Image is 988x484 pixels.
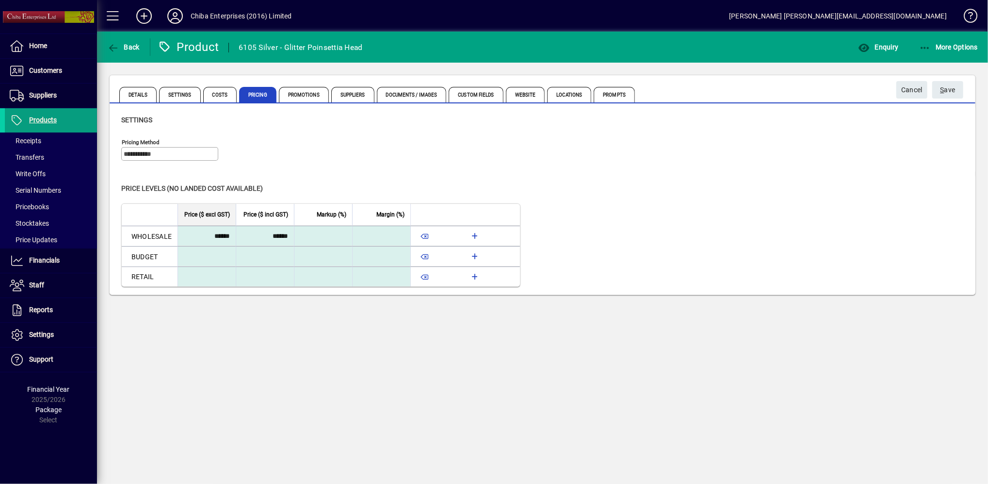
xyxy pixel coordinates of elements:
td: WHOLESALE [122,226,178,246]
a: Knowledge Base [956,2,976,33]
span: ave [940,82,956,98]
span: Price Updates [10,236,57,244]
td: RETAIL [122,267,178,286]
span: Reports [29,306,53,314]
a: Settings [5,323,97,347]
span: Price ($ incl GST) [243,209,288,220]
span: S [940,86,944,94]
span: Details [119,87,157,102]
span: Price ($ excl GST) [184,209,230,220]
span: Website [506,87,545,102]
mat-label: Pricing method [122,139,160,146]
span: Receipts [10,137,41,145]
a: Serial Numbers [5,182,97,199]
div: 6105 Silver - Glitter Poinsettia Head [239,40,362,55]
a: Price Updates [5,232,97,248]
span: Support [29,355,53,363]
button: Profile [160,7,191,25]
a: Reports [5,298,97,322]
div: Product [158,39,219,55]
span: Serial Numbers [10,186,61,194]
span: Pricing [239,87,276,102]
a: Staff [5,273,97,298]
span: Promotions [279,87,329,102]
button: Add [129,7,160,25]
span: Stocktakes [10,219,49,227]
span: Write Offs [10,170,46,178]
button: More Options [917,38,981,56]
a: Customers [5,59,97,83]
span: Customers [29,67,62,74]
span: Price levels (no landed cost available) [121,184,263,192]
span: Staff [29,281,44,289]
span: Markup (%) [317,209,346,220]
button: Cancel [896,81,927,99]
span: Prompts [594,87,635,102]
span: Margin (%) [376,209,405,220]
div: [PERSON_NAME] [PERSON_NAME][EMAIL_ADDRESS][DOMAIN_NAME] [729,8,947,24]
a: Transfers [5,149,97,166]
a: Write Offs [5,166,97,182]
span: Documents / Images [377,87,447,102]
a: Home [5,34,97,58]
a: Stocktakes [5,215,97,232]
span: Pricebooks [10,203,49,211]
a: Suppliers [5,83,97,108]
td: BUDGET [122,246,178,267]
span: Package [35,406,62,414]
button: Enquiry [856,38,901,56]
a: Receipts [5,133,97,149]
span: More Options [919,43,978,51]
app-page-header-button: Back [97,38,150,56]
a: Pricebooks [5,199,97,215]
span: Enquiry [858,43,898,51]
span: Suppliers [331,87,374,102]
a: Support [5,348,97,372]
span: Cancel [901,82,923,98]
span: Settings [159,87,201,102]
a: Financials [5,249,97,273]
span: Locations [547,87,591,102]
span: Financial Year [28,385,70,393]
span: Settings [121,116,152,124]
span: Financials [29,256,60,264]
span: Suppliers [29,91,57,99]
button: Save [932,81,963,99]
button: Back [105,38,142,56]
div: Chiba Enterprises (2016) Limited [191,8,292,24]
span: Transfers [10,153,44,161]
span: Home [29,42,47,50]
span: Costs [203,87,237,102]
span: Back [107,43,140,51]
span: Custom Fields [449,87,503,102]
span: Settings [29,331,54,338]
span: Products [29,116,57,124]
